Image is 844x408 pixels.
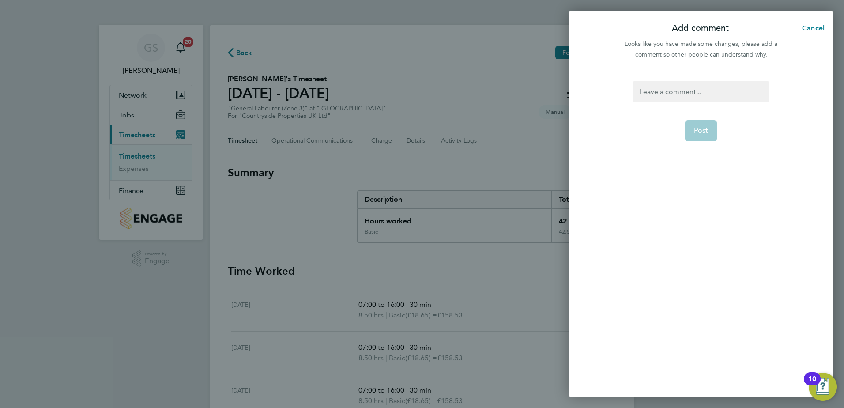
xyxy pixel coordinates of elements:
[809,373,837,401] button: Open Resource Center, 10 new notifications
[788,19,833,37] button: Cancel
[799,24,825,32] span: Cancel
[672,22,729,34] p: Add comment
[808,379,816,390] div: 10
[620,39,782,60] div: Looks like you have made some changes, please add a comment so other people can understand why.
